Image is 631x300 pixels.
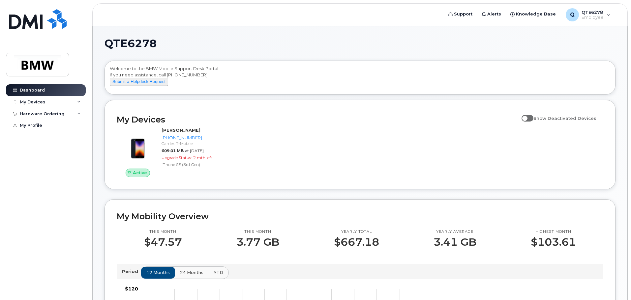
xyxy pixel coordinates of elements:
[117,211,603,221] h2: My Mobility Overview
[185,148,204,153] span: at [DATE]
[122,130,154,162] img: image20231002-3703462-1angbar.jpeg
[531,229,576,234] p: Highest month
[144,229,182,234] p: This month
[434,236,476,248] p: 3.41 GB
[144,236,182,248] p: $47.57
[122,268,141,275] p: Period
[334,229,379,234] p: Yearly total
[236,236,279,248] p: 3.77 GB
[110,78,168,86] button: Submit a Helpdesk Request
[110,79,168,84] a: Submit a Helpdesk Request
[110,66,610,92] div: Welcome to the BMW Mobile Support Desk Portal If you need assistance, call [PHONE_NUMBER].
[522,112,527,117] input: Show Deactivated Devices
[125,286,138,292] tspan: $120
[533,116,596,121] span: Show Deactivated Devices
[162,148,184,153] span: 609.01 MB
[214,269,223,276] span: YTD
[531,236,576,248] p: $103.61
[334,236,379,248] p: $667.18
[180,269,203,276] span: 24 months
[162,162,230,167] div: iPhone SE (3rd Gen)
[105,39,157,48] span: QTE6278
[117,127,232,177] a: Active[PERSON_NAME][PHONE_NUMBER]Carrier: T-Mobile609.01 MBat [DATE]Upgrade Status:2 mth leftiPho...
[434,229,476,234] p: Yearly average
[162,135,230,141] div: [PHONE_NUMBER]
[117,115,518,124] h2: My Devices
[162,141,230,146] div: Carrier: T-Mobile
[193,155,212,160] span: 2 mth left
[236,229,279,234] p: This month
[133,170,147,176] span: Active
[162,127,200,133] strong: [PERSON_NAME]
[162,155,192,160] span: Upgrade Status:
